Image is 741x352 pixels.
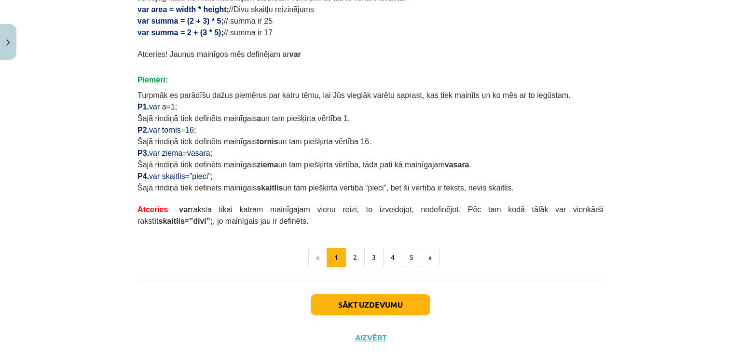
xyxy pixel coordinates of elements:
[6,40,10,46] img: icon-close-lesson-0947bae3869378f0d4975bcd49f059093ad1ed9edebbc8119c70593378902aed.svg
[137,149,149,157] span: P3.
[383,248,402,267] button: 4
[257,114,261,122] b: a
[137,205,604,225] span: – raksta tikai katram mainīgajam vienu reizi, to izveidojot, nodefinējot. Pēc tam kodā tālāk var ...
[137,17,224,25] span: var summa = (2 + 3) * 5;
[224,17,273,25] span: // summa ir 25
[149,149,212,157] span: var ziema=vasara;
[421,248,439,267] button: »
[224,28,273,37] span: // summa ir 17
[137,91,571,99] span: Turpmāk es parādīšu dažus piemērus par katru tēmu, lai Jūs vieglāk varētu saprast, kas tiek mainī...
[137,76,168,84] span: Piemēri:
[352,333,389,342] button: Aizvērt
[137,137,371,146] span: Šajā rindiņā tiek definēts mainīgais un tam piešķirta vērtība 16.
[159,217,213,225] b: skaitlis=”divi”;
[137,5,229,14] span: var area = width * height;
[137,161,471,169] span: Šajā rindiņā tiek definēts mainīgais un tam piešķirta vērtība, tāda pati kā mainīgajam .
[311,294,430,315] button: Sākt uzdevumu
[364,248,384,267] button: 3
[137,28,224,37] span: var summa = 2 + (3 * 5);
[257,161,278,169] b: ziema
[149,126,196,134] span: var tornis=16;
[137,205,168,214] span: Atceries
[149,172,213,180] span: var skaitlis=”pieci”;
[137,126,149,134] span: P2.
[257,137,278,146] b: tornis
[137,103,149,111] span: P1.
[137,184,514,192] span: Šajā rindiņā tiek definēts mainīgais un tam piešķirta vērtība “pieci”, bet šī vērtība ir teksts, ...
[137,50,301,58] span: Atceries! Jaunus mainīgos mēs definējam ar
[149,103,177,111] span: var a=1;
[289,50,301,58] b: var
[327,248,346,267] button: 1
[257,184,283,192] b: skaitlis
[137,114,350,122] span: Šajā rindiņā tiek definēts mainīgais un tam piešķirta vērtība 1.
[137,248,604,267] nav: Page navigation example
[445,161,469,169] b: vasara
[179,205,191,214] b: var
[345,248,365,267] button: 2
[137,172,149,180] span: P4.
[402,248,421,267] button: 5
[229,5,314,14] span: //Divu skaitļu reizinājums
